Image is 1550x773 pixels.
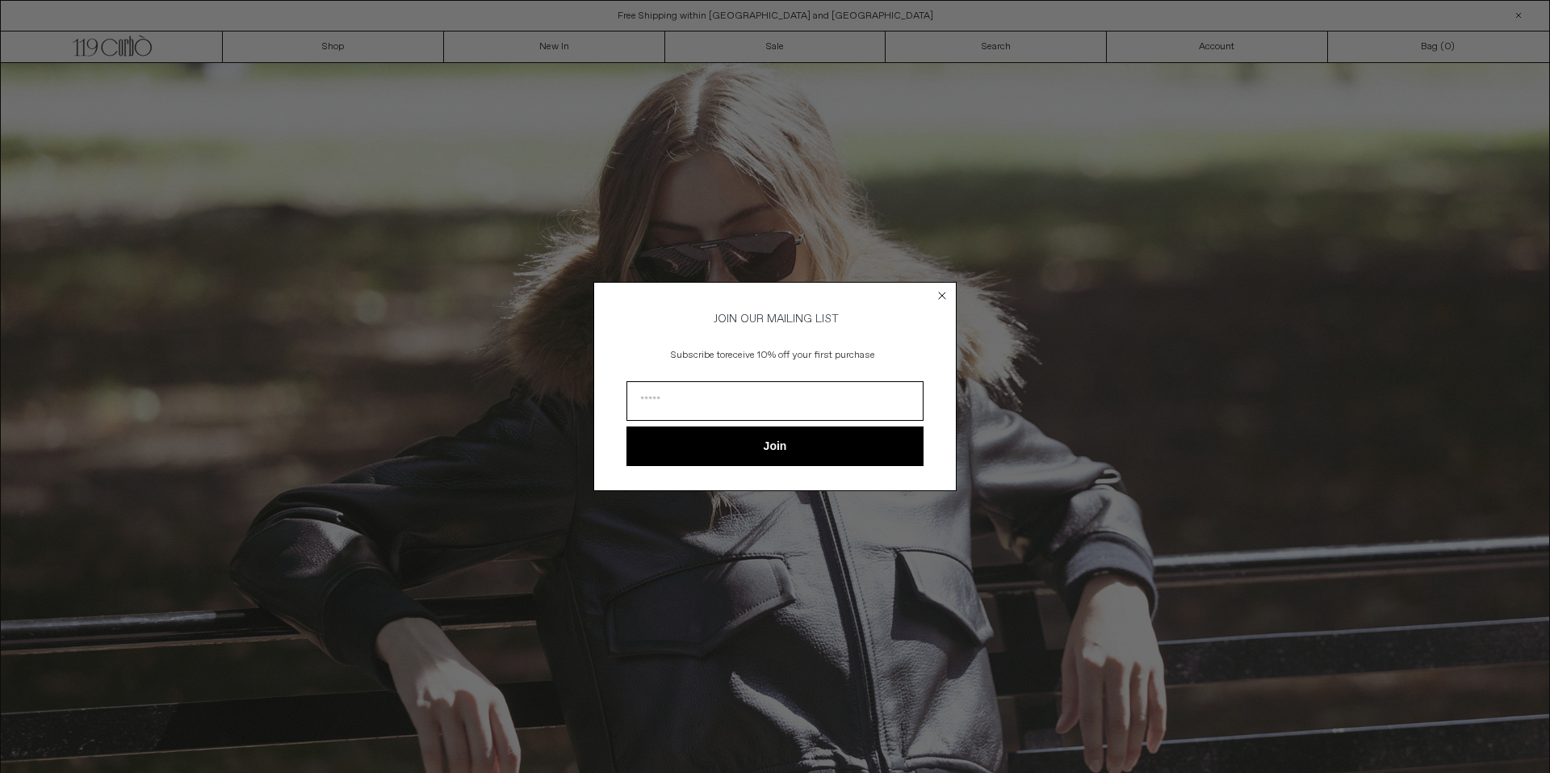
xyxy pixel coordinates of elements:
span: Subscribe to [671,349,725,362]
button: Close dialog [934,288,950,304]
button: Join [626,426,924,466]
span: receive 10% off your first purchase [725,349,875,362]
span: JOIN OUR MAILING LIST [711,312,839,326]
input: Email [626,381,924,421]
